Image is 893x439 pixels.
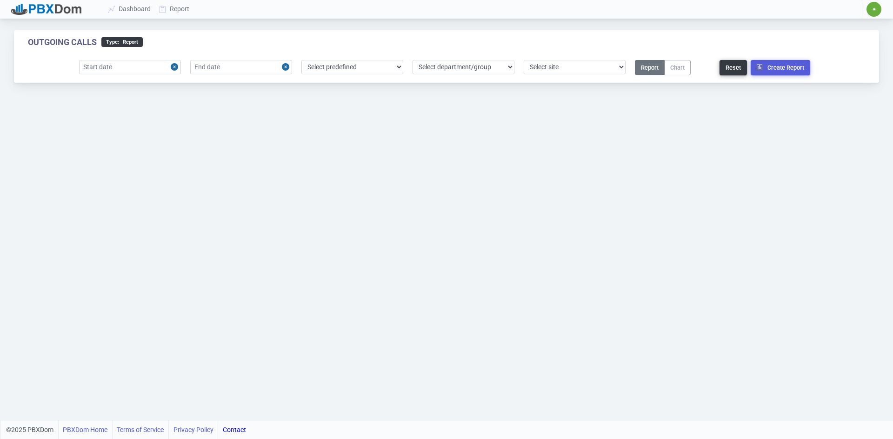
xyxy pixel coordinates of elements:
a: PBXDom Home [63,420,107,439]
a: Report [155,0,194,18]
a: Contact [223,420,246,439]
div: ©2025 PBXDom [6,420,246,439]
span: Report [119,39,138,45]
button: Create Report [751,60,810,75]
div: type : [101,37,143,47]
div: Outgoing Calls [28,37,97,47]
button: Close [171,60,181,74]
button: Report [635,60,665,75]
a: Dashboard [104,0,155,18]
button: ✷ [866,1,882,17]
button: Reset [720,60,747,75]
input: Start date [79,60,181,74]
button: Close [282,60,292,74]
a: Privacy Policy [173,420,213,439]
span: ✷ [872,7,876,12]
input: End date [190,60,292,74]
a: Terms of Service [117,420,164,439]
button: Chart [664,60,691,75]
